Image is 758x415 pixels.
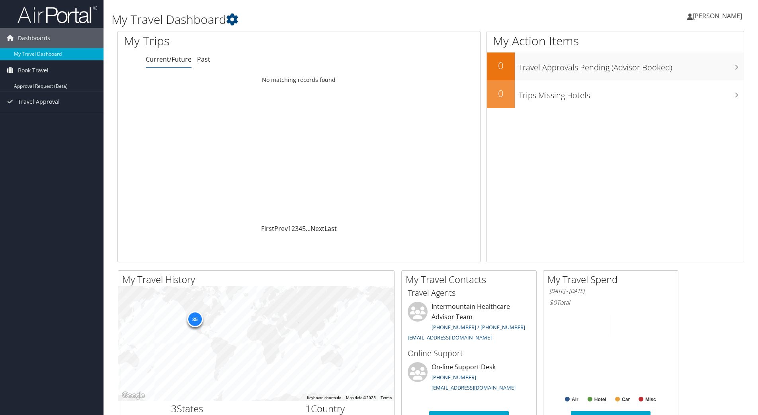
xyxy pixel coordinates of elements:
[404,362,534,395] li: On-line Support Desk
[274,224,288,233] a: Prev
[519,58,744,73] h3: Travel Approvals Pending (Advisor Booked)
[487,80,744,108] a: 0Trips Missing Hotels
[687,4,750,28] a: [PERSON_NAME]
[187,311,203,327] div: 35
[18,28,50,48] span: Dashboards
[408,348,530,359] h3: Online Support
[346,396,376,400] span: Map data ©2025
[622,397,630,402] text: Car
[120,390,147,401] a: Open this area in Google Maps (opens a new window)
[171,402,177,415] span: 3
[324,224,337,233] a: Last
[432,324,525,331] a: [PHONE_NUMBER] / [PHONE_NUMBER]
[408,287,530,299] h3: Travel Agents
[197,55,210,64] a: Past
[111,11,537,28] h1: My Travel Dashboard
[146,55,191,64] a: Current/Future
[549,298,557,307] span: $0
[18,5,97,24] img: airportal-logo.png
[487,87,515,100] h2: 0
[311,224,324,233] a: Next
[572,397,578,402] text: Air
[18,92,60,112] span: Travel Approval
[645,397,656,402] text: Misc
[261,224,274,233] a: First
[404,302,534,344] li: Intermountain Healthcare Advisor Team
[693,12,742,20] span: [PERSON_NAME]
[408,334,492,341] a: [EMAIL_ADDRESS][DOMAIN_NAME]
[519,86,744,101] h3: Trips Missing Hotels
[307,395,341,401] button: Keyboard shortcuts
[288,224,291,233] a: 1
[432,384,516,391] a: [EMAIL_ADDRESS][DOMAIN_NAME]
[487,33,744,49] h1: My Action Items
[487,52,744,80] a: 0Travel Approvals Pending (Advisor Booked)
[122,273,394,286] h2: My Travel History
[381,396,392,400] a: Terms (opens in new tab)
[120,390,147,401] img: Google
[549,287,672,295] h6: [DATE] - [DATE]
[291,224,295,233] a: 2
[549,298,672,307] h6: Total
[306,224,311,233] span: …
[594,397,606,402] text: Hotel
[406,273,536,286] h2: My Travel Contacts
[305,402,311,415] span: 1
[547,273,678,286] h2: My Travel Spend
[487,59,515,72] h2: 0
[18,60,49,80] span: Book Travel
[302,224,306,233] a: 5
[432,374,476,381] a: [PHONE_NUMBER]
[124,33,323,49] h1: My Trips
[118,73,480,87] td: No matching records found
[299,224,302,233] a: 4
[295,224,299,233] a: 3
